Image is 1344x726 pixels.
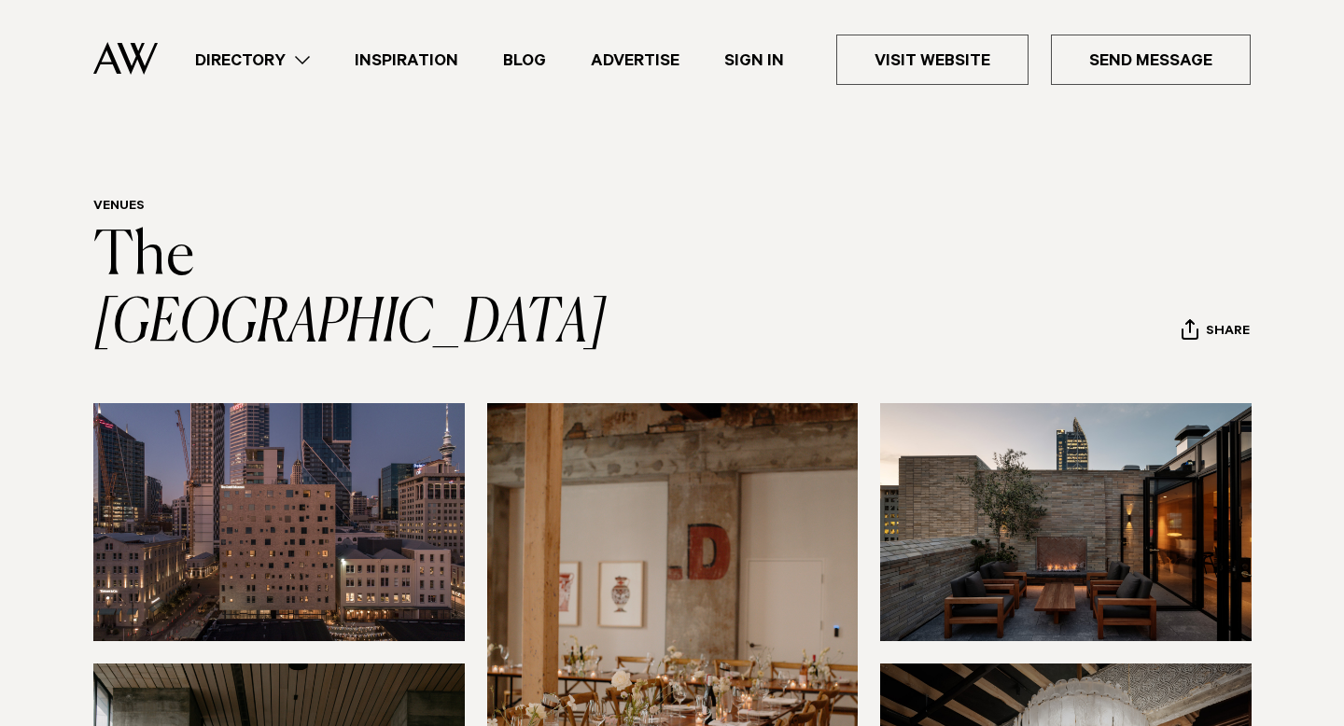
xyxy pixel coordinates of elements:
a: Inspiration [332,48,481,73]
a: Send Message [1051,35,1251,85]
a: Blog [481,48,568,73]
a: Advertise [568,48,702,73]
button: Share [1181,318,1251,346]
a: Sign In [702,48,806,73]
a: The [GEOGRAPHIC_DATA] [93,228,607,355]
a: Visit Website [836,35,1029,85]
a: Venues [93,200,145,215]
img: Auckland Weddings Logo [93,42,158,75]
span: Share [1206,324,1250,342]
a: Directory [173,48,332,73]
